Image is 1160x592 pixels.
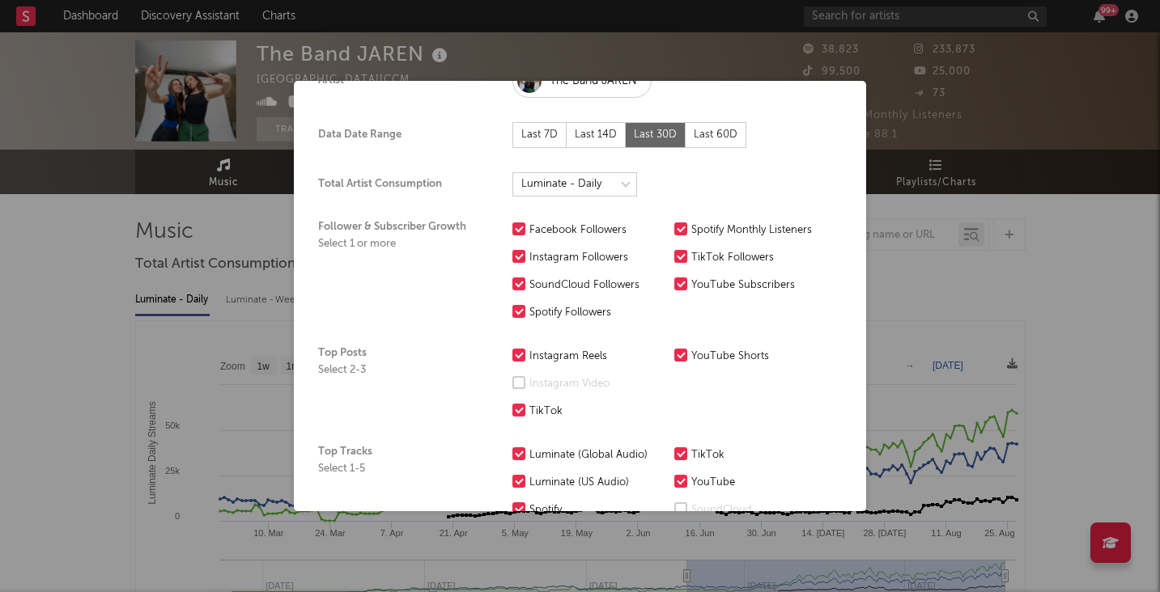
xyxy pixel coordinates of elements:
div: TikTok [691,446,828,465]
div: Luminate (US Audio) [529,473,666,493]
div: Spotify Monthly Listeners [691,221,828,240]
div: Top Posts [318,347,480,421]
div: YouTube [691,473,828,493]
div: YouTube Shorts [691,347,828,366]
div: Total Artist Consumption [318,178,480,191]
div: Last 30D [626,122,686,148]
div: Instagram Video [529,374,666,394]
div: Instagram Followers [529,248,666,268]
div: The Band JAREN [550,71,637,91]
div: Last 7D [512,122,567,148]
div: Select 1 or more [318,238,480,251]
div: Instagram Reels [529,347,666,366]
div: Select 1-5 [318,463,480,476]
div: Top Tracks [318,446,480,560]
div: Spotify [529,501,666,520]
div: Artist [318,74,480,87]
div: Last 60D [686,122,746,148]
div: SoundCloud Followers [529,276,666,295]
div: Select 2-3 [318,364,480,377]
div: SoundCloud [691,501,828,520]
div: Last 14D [567,122,626,148]
div: TikTok [529,402,666,421]
div: Facebook Followers [529,221,666,240]
div: Data Date Range [318,129,480,142]
div: Follower & Subscriber Growth [318,221,480,323]
div: Luminate (Global Audio) [529,446,666,465]
div: TikTok Followers [691,248,828,268]
div: Spotify Followers [529,303,666,323]
div: YouTube Subscribers [691,276,828,295]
